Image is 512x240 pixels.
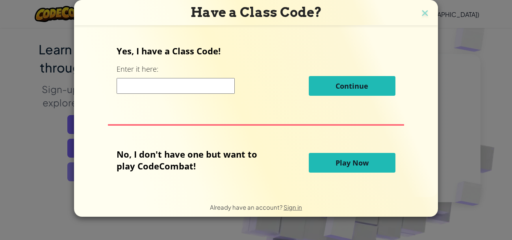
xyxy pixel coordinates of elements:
span: Play Now [336,158,369,167]
button: Play Now [309,153,395,173]
span: Have a Class Code? [191,4,322,20]
span: Already have an account? [210,203,284,211]
a: Sign in [284,203,302,211]
span: Continue [336,81,368,91]
img: close icon [420,8,430,20]
button: Continue [309,76,395,96]
p: Yes, I have a Class Code! [117,45,395,57]
p: No, I don't have one but want to play CodeCombat! [117,148,269,172]
label: Enter it here: [117,64,158,74]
